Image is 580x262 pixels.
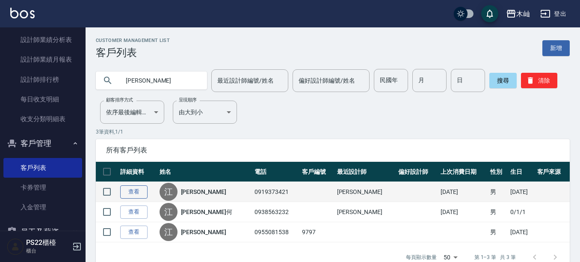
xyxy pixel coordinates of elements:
div: 木屾 [516,9,530,19]
a: 查看 [120,185,148,199]
button: 清除 [521,73,557,88]
a: 客戶列表 [3,158,82,178]
label: 呈現順序 [179,97,197,103]
div: 江 [160,223,178,241]
td: 男 [488,202,508,222]
div: 依序最後編輯時間 [100,101,164,124]
th: 姓名 [157,162,253,182]
td: [DATE] [508,182,535,202]
th: 客戶編號 [300,162,334,182]
span: 所有客戶列表 [106,146,559,155]
div: 江 [160,183,178,201]
a: 設計師業績分析表 [3,30,82,50]
td: 9797 [300,222,334,242]
td: 男 [488,182,508,202]
a: 入金管理 [3,197,82,217]
img: Person [7,238,24,255]
a: 每日收支明細 [3,89,82,109]
a: 收支分類明細表 [3,109,82,129]
td: [PERSON_NAME] [335,182,397,202]
div: 由大到小 [173,101,237,124]
td: 0919373421 [252,182,300,202]
td: [DATE] [438,182,488,202]
th: 生日 [508,162,535,182]
th: 偏好設計師 [396,162,438,182]
a: 設計師業績月報表 [3,50,82,69]
a: [PERSON_NAME] [181,228,226,236]
td: [DATE] [438,202,488,222]
img: Logo [10,8,35,18]
td: 男 [488,222,508,242]
h5: PS22櫃檯 [26,238,70,247]
p: 第 1–3 筆 共 3 筆 [474,253,516,261]
td: 0938563232 [252,202,300,222]
a: 設計師排行榜 [3,70,82,89]
td: 0/1/1 [508,202,535,222]
th: 上次消費日期 [438,162,488,182]
div: 江 [160,203,178,221]
button: 客戶管理 [3,132,82,155]
a: 查看 [120,226,148,239]
a: 卡券管理 [3,178,82,197]
td: 0955081538 [252,222,300,242]
button: save [481,5,498,22]
th: 電話 [252,162,300,182]
th: 客戶來源 [535,162,570,182]
p: 櫃台 [26,247,70,255]
th: 詳細資料 [118,162,157,182]
button: 員工及薪資 [3,221,82,243]
h3: 客戶列表 [96,47,170,59]
a: [PERSON_NAME]何 [181,208,232,216]
a: [PERSON_NAME] [181,188,226,196]
td: [DATE] [508,222,535,242]
input: 搜尋關鍵字 [120,69,200,92]
button: 登出 [537,6,570,22]
p: 每頁顯示數量 [406,253,437,261]
button: 木屾 [503,5,533,23]
th: 最近設計師 [335,162,397,182]
h2: Customer Management List [96,38,170,43]
label: 顧客排序方式 [106,97,133,103]
a: 查看 [120,205,148,219]
a: 新增 [542,40,570,56]
p: 3 筆資料, 1 / 1 [96,128,570,136]
button: 搜尋 [489,73,517,88]
td: [PERSON_NAME] [335,202,397,222]
th: 性別 [488,162,508,182]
